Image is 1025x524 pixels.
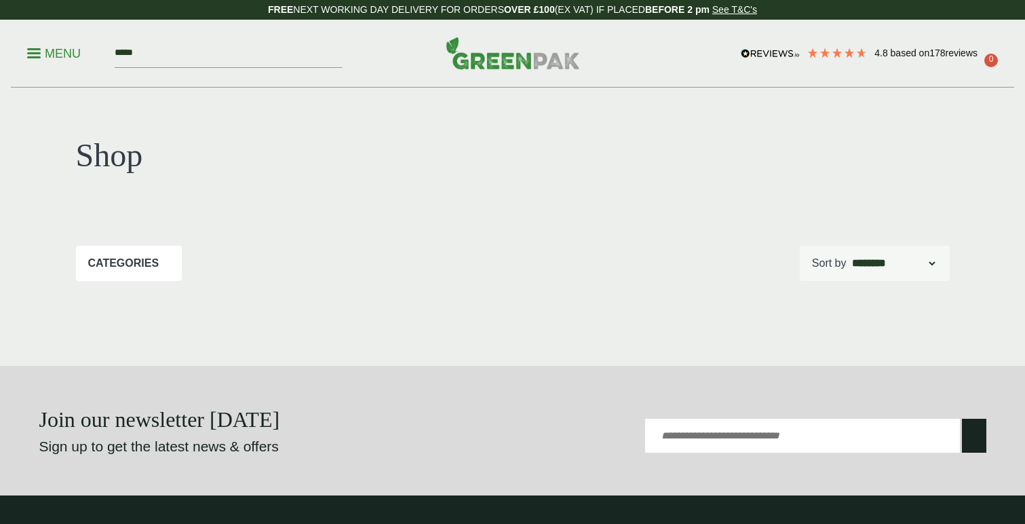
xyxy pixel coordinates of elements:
[929,48,945,58] span: 178
[27,45,81,62] p: Menu
[76,136,513,175] h1: Shop
[268,4,293,15] strong: FREE
[39,407,280,432] strong: Join our newsletter [DATE]
[645,4,710,15] strong: BEFORE 2 pm
[946,48,978,58] span: reviews
[88,255,159,272] p: Categories
[807,47,868,59] div: 4.78 Stars
[504,4,555,15] strong: OVER £100
[891,48,930,58] span: Based on
[39,436,465,457] p: Sign up to get the latest news & offers
[849,255,937,272] select: Shop order
[446,37,580,69] img: GreenPak Supplies
[984,54,998,67] span: 0
[712,4,757,15] a: See T&C's
[812,255,847,272] p: Sort by
[27,45,81,59] a: Menu
[741,49,800,58] img: REVIEWS.io
[874,48,890,58] span: 4.8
